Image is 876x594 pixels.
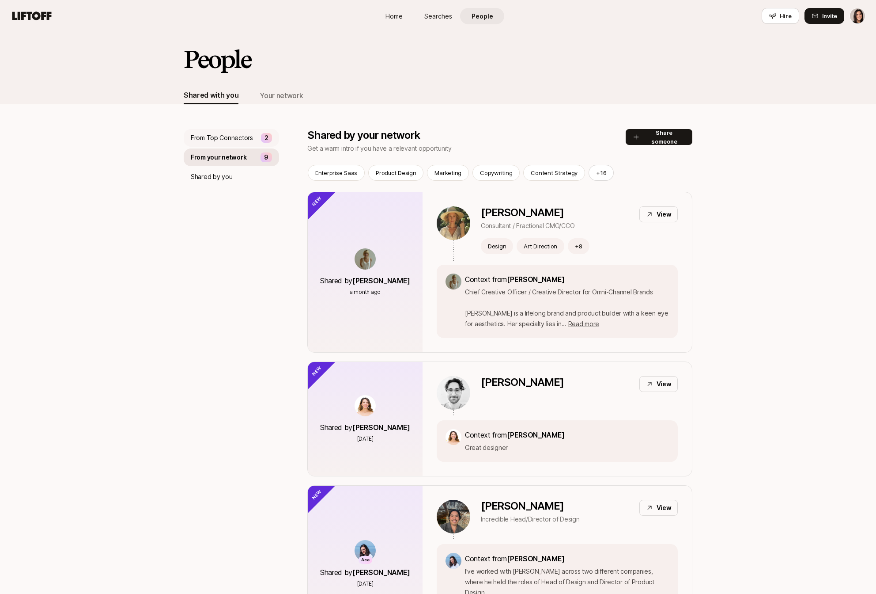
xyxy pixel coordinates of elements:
button: Hire [762,8,799,24]
button: Share someone [626,129,692,145]
p: Consultant / Fractional CMO/CCO [481,221,574,231]
p: View [657,503,672,513]
img: 6d6ceff9_1fe7_4b2f_ab6d_0c1aaacf4f8f.jpg [437,206,470,240]
span: Read more [568,320,599,327]
span: [PERSON_NAME] [507,430,565,439]
div: Your network [260,90,303,101]
span: [PERSON_NAME] [507,275,565,284]
a: Home [372,8,416,24]
p: 2 [264,133,268,143]
p: From Top Connectors [191,133,253,143]
h2: People [184,46,251,72]
img: 3b21b1e9_db0a_4655_a67f_ab9b1489a185.jpg [446,553,461,569]
p: Shared by [320,422,410,433]
p: Content Strategy [531,168,578,177]
span: People [472,11,493,21]
p: Enterprise Saas [315,168,357,177]
span: [PERSON_NAME] [352,568,410,577]
p: Context from [465,553,669,564]
span: Invite [822,11,837,20]
p: Copywriting [480,168,512,177]
div: New [293,347,336,391]
p: Great designer [465,442,565,453]
a: Shared by[PERSON_NAME]a month ago[PERSON_NAME]Consultant / Fractional CMO/CCOViewDesignArt Direct... [307,192,692,353]
p: View [657,209,672,220]
img: 8d0482ca_1812_4c98_b136_83a29d302753.jpg [446,429,461,445]
p: a month ago [350,288,381,296]
a: People [460,8,504,24]
p: [DATE] [357,435,374,443]
p: [PERSON_NAME] [481,500,579,512]
p: Context from [465,429,565,441]
button: Eleanor Morgan [850,8,865,24]
img: ffe3e81d_ce64_47de_b404_400ce086f21d.jpg [446,274,461,289]
img: d16ef430_ec4c_49c3_9b5a_d1d4a1356738.jpg [437,376,470,410]
div: Shared with you [184,89,238,101]
p: Chief Creative Officer / Creative Director for Omni-Channel Brands [PERSON_NAME] is a lifelong br... [465,287,669,329]
p: Incredible Head/Director of Design [481,514,579,525]
button: Your network [260,87,303,104]
img: 8d0482ca_1812_4c98_b136_83a29d302753.jpg [355,395,376,416]
span: [PERSON_NAME] [352,423,410,432]
p: From your network [191,152,246,163]
p: Shared by [320,275,410,286]
img: Eleanor Morgan [850,8,865,23]
button: Invite [804,8,844,24]
div: New [293,177,336,221]
p: [PERSON_NAME] [481,206,574,219]
p: Marketing [434,168,461,177]
p: [DATE] [357,580,374,588]
p: Design [488,242,506,251]
div: New [293,471,336,514]
button: +16 [589,165,614,181]
button: Shared with you [184,87,238,104]
p: Shared by [320,567,410,578]
p: Context from [465,274,669,285]
p: Get a warm intro if you have a relevant opportunity [307,143,626,154]
button: +8 [568,238,589,254]
p: [PERSON_NAME] [481,376,563,388]
p: Shared by you [191,171,232,182]
p: Shared by your network [307,129,626,141]
p: Ace [361,556,370,564]
span: Searches [424,11,452,21]
p: Product Design [376,168,416,177]
img: ffe3e81d_ce64_47de_b404_400ce086f21d.jpg [355,248,376,270]
p: View [657,379,672,389]
p: 9 [264,152,268,163]
img: 3b21b1e9_db0a_4655_a67f_ab9b1489a185.jpg [355,540,376,561]
span: [PERSON_NAME] [507,554,565,563]
a: Shared by[PERSON_NAME][DATE][PERSON_NAME]ViewContext from[PERSON_NAME]Great designerNew [307,362,692,476]
span: [PERSON_NAME] [352,276,410,285]
a: Searches [416,8,460,24]
img: 8994a476_064a_42ab_81d5_5ef98a6ab92d.jpg [437,500,470,533]
span: Home [385,11,403,21]
p: Art Direction [524,242,557,251]
span: Hire [780,11,792,20]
